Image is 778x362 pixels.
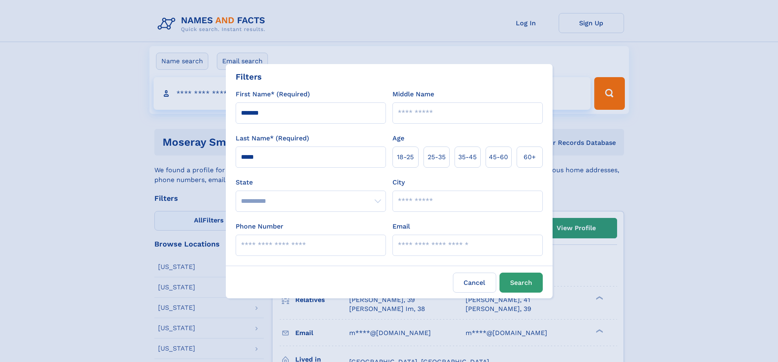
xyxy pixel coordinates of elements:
span: 25‑35 [428,152,446,162]
div: Filters [236,71,262,83]
label: Age [392,133,404,143]
span: 35‑45 [458,152,477,162]
label: Cancel [453,273,496,293]
label: First Name* (Required) [236,89,310,99]
span: 60+ [524,152,536,162]
span: 18‑25 [397,152,414,162]
label: State [236,178,386,187]
label: City [392,178,405,187]
label: Last Name* (Required) [236,133,309,143]
label: Middle Name [392,89,434,99]
button: Search [499,273,543,293]
label: Phone Number [236,222,283,231]
label: Email [392,222,410,231]
span: 45‑60 [489,152,508,162]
